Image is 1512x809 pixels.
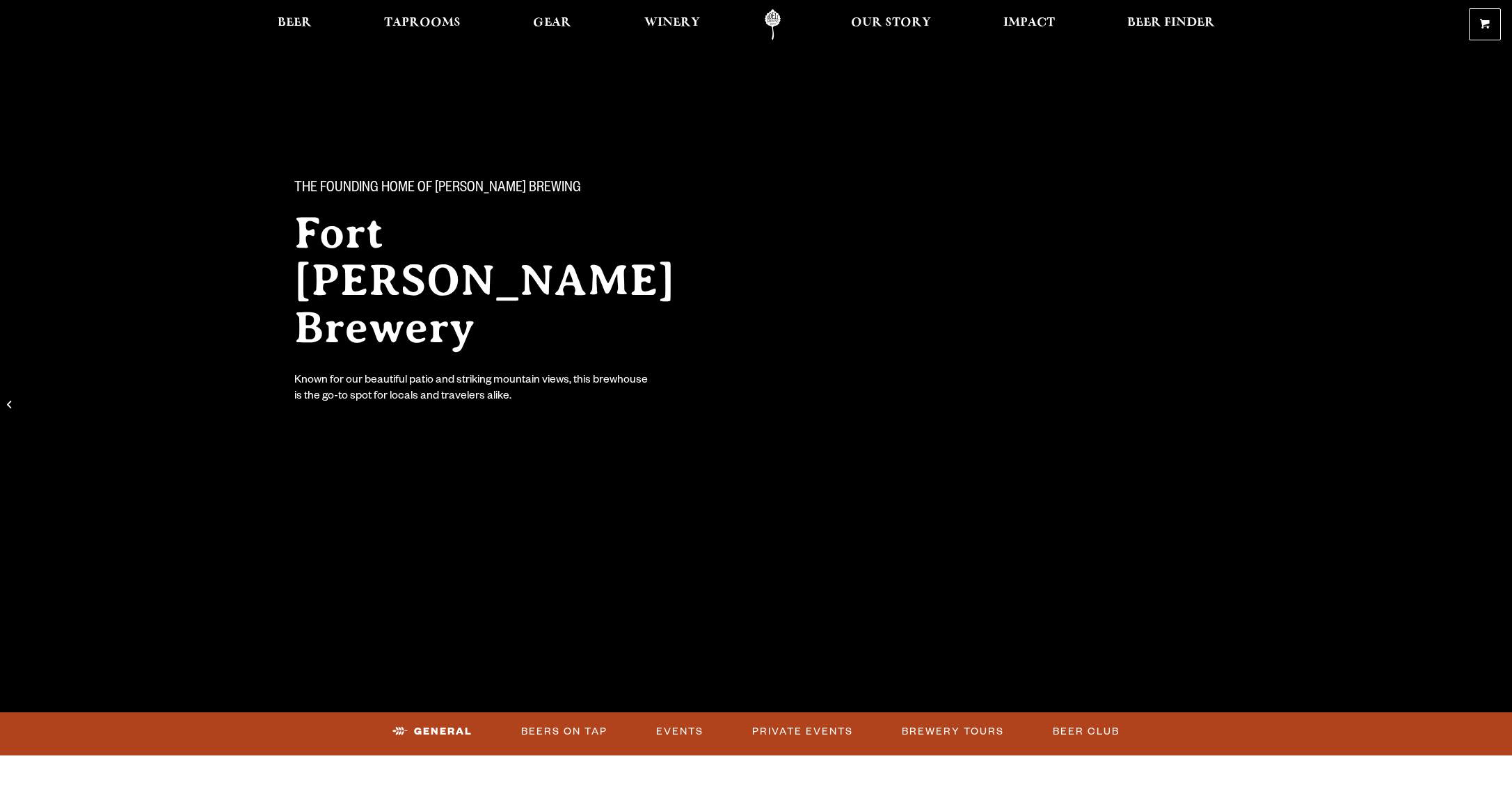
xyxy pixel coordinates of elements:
span: Beer [278,17,312,29]
a: Beer [269,9,321,40]
span: Impact [1003,17,1055,29]
span: The Founding Home of [PERSON_NAME] Brewing [294,180,581,198]
h2: Fort [PERSON_NAME] Brewery [294,209,729,351]
a: Beer Club [1047,716,1125,748]
a: Private Events [747,716,859,748]
a: Brewery Tours [896,716,1010,748]
div: Known for our beautiful patio and striking mountain views, this brewhouse is the go-to spot for l... [294,374,651,406]
a: Taprooms [375,9,470,40]
a: Odell Home [747,9,799,40]
span: Taprooms [384,17,461,29]
span: Gear [533,17,571,29]
a: Events [651,716,709,748]
span: Winery [644,17,700,29]
a: Beers on Tap [516,716,613,748]
a: General [387,716,478,748]
a: Our Story [842,9,940,40]
a: Impact [994,9,1064,40]
span: Our Story [851,17,931,29]
a: Winery [635,9,709,40]
span: Beer Finder [1127,17,1215,29]
a: Gear [524,9,580,40]
a: Beer Finder [1118,9,1224,40]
